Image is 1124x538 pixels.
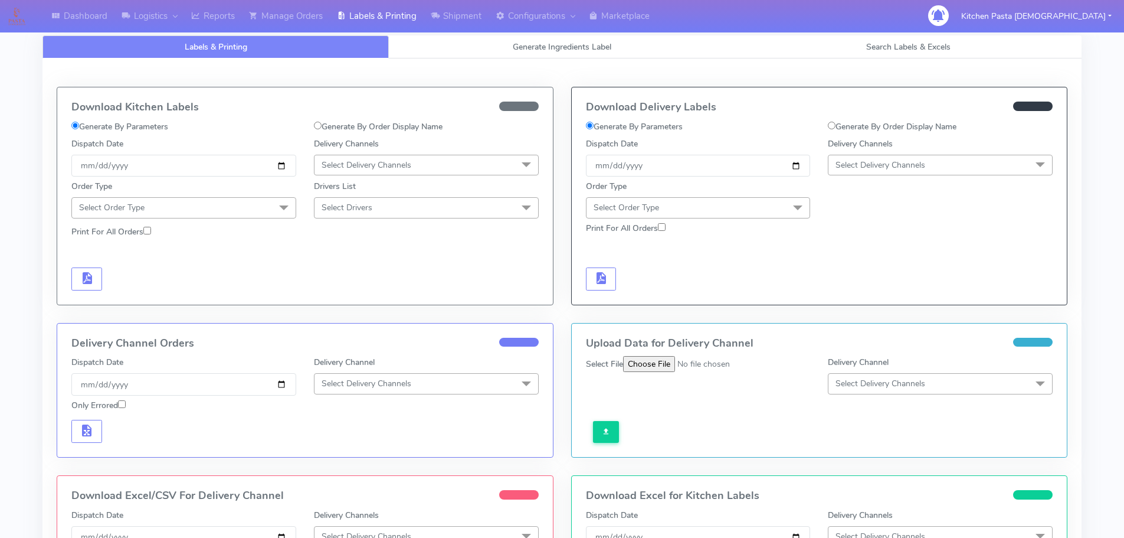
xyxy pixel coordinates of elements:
label: Delivery Channels [314,509,379,521]
span: Select Order Type [79,202,145,213]
span: Select Delivery Channels [322,378,411,389]
button: Kitchen Pasta [DEMOGRAPHIC_DATA] [952,4,1120,28]
label: Print For All Orders [586,222,666,234]
label: Dispatch Date [71,356,123,369]
label: Delivery Channels [828,509,893,521]
input: Generate By Parameters [71,122,79,129]
label: Delivery Channel [314,356,375,369]
label: Delivery Channels [828,138,893,150]
h4: Download Kitchen Labels [71,102,539,113]
label: Generate By Parameters [71,120,168,133]
ul: Tabs [42,35,1082,58]
label: Delivery Channels [314,138,379,150]
input: Only Errored [118,400,126,408]
h4: Download Excel/CSV For Delivery Channel [71,490,539,502]
input: Print For All Orders [658,223,666,231]
label: Order Type [71,180,112,193]
label: Print For All Orders [71,226,151,238]
label: Dispatch Date [71,509,123,521]
span: Select Delivery Channels [322,159,411,171]
h4: Upload Data for Delivery Channel [586,338,1053,350]
label: Generate By Order Display Name [828,120,956,133]
label: Dispatch Date [71,138,123,150]
label: Drivers List [314,180,356,193]
span: Select Order Type [594,202,659,213]
span: Labels & Printing [185,41,247,53]
label: Order Type [586,180,627,193]
h4: Delivery Channel Orders [71,338,539,350]
h4: Download Delivery Labels [586,102,1053,113]
h4: Download Excel for Kitchen Labels [586,490,1053,502]
input: Generate By Order Display Name [828,122,835,129]
input: Generate By Parameters [586,122,594,129]
input: Print For All Orders [143,227,151,234]
label: Dispatch Date [586,138,638,150]
span: Select Delivery Channels [835,159,925,171]
label: Select File [586,358,623,370]
label: Generate By Parameters [586,120,683,133]
input: Generate By Order Display Name [314,122,322,129]
label: Delivery Channel [828,356,889,369]
label: Only Errored [71,399,126,412]
span: Generate Ingredients Label [513,41,611,53]
label: Dispatch Date [586,509,638,521]
span: Search Labels & Excels [866,41,951,53]
span: Select Delivery Channels [835,378,925,389]
label: Generate By Order Display Name [314,120,443,133]
span: Select Drivers [322,202,372,213]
